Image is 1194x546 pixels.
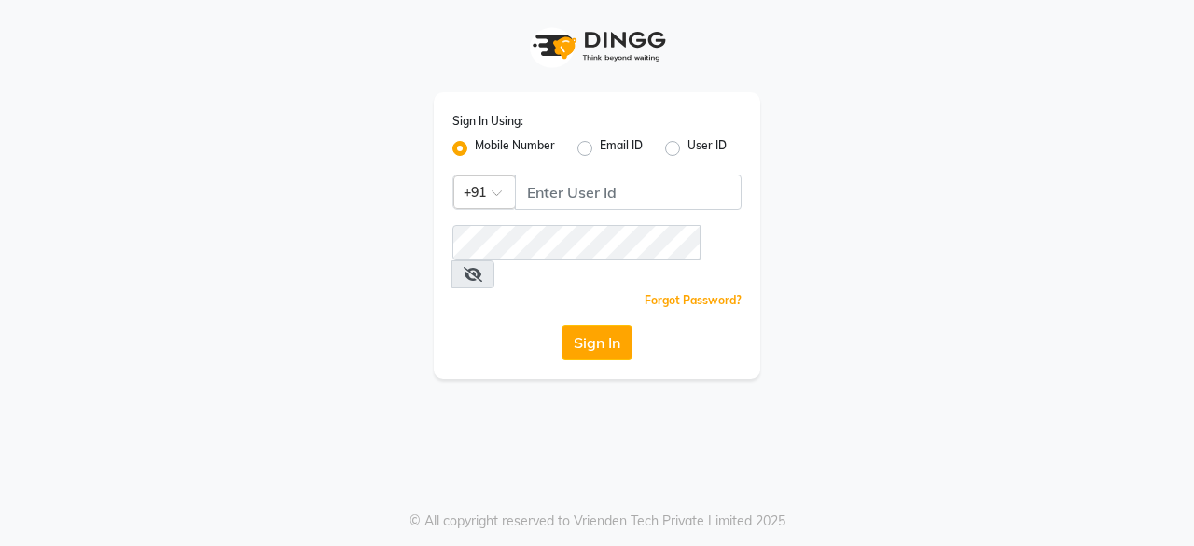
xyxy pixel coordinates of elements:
img: logo1.svg [522,19,672,74]
button: Sign In [562,325,632,360]
input: Username [452,225,701,260]
label: Email ID [600,137,643,160]
label: Mobile Number [475,137,555,160]
input: Username [515,175,742,210]
label: User ID [687,137,727,160]
label: Sign In Using: [452,113,523,130]
a: Forgot Password? [645,293,742,307]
